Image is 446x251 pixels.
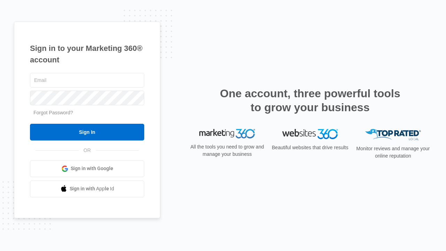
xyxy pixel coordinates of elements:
[30,160,144,177] a: Sign in with Google
[282,129,338,139] img: Websites 360
[30,73,144,88] input: Email
[79,147,96,154] span: OR
[365,129,421,140] img: Top Rated Local
[188,143,266,158] p: All the tools you need to grow and manage your business
[30,181,144,197] a: Sign in with Apple Id
[70,185,114,192] span: Sign in with Apple Id
[30,124,144,140] input: Sign In
[71,165,113,172] span: Sign in with Google
[354,145,432,160] p: Monitor reviews and manage your online reputation
[33,110,73,115] a: Forgot Password?
[30,43,144,66] h1: Sign in to your Marketing 360® account
[271,144,349,151] p: Beautiful websites that drive results
[199,129,255,139] img: Marketing 360
[218,86,402,114] h2: One account, three powerful tools to grow your business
